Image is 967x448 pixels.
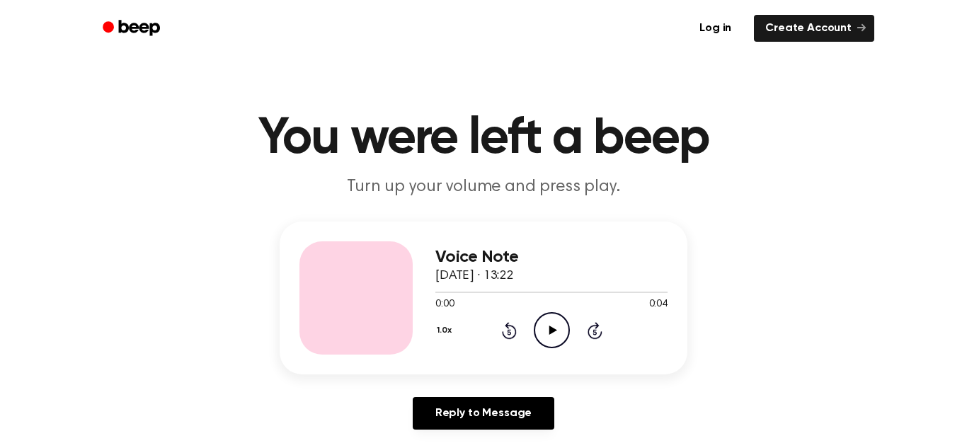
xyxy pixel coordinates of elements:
span: 0:04 [649,297,668,312]
button: 1.0x [435,318,457,343]
span: 0:00 [435,297,454,312]
a: Create Account [754,15,874,42]
a: Reply to Message [413,397,554,430]
h1: You were left a beep [121,113,846,164]
a: Log in [685,12,745,45]
span: [DATE] · 13:22 [435,270,513,282]
h3: Voice Note [435,248,668,267]
p: Turn up your volume and press play. [212,176,755,199]
a: Beep [93,15,173,42]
